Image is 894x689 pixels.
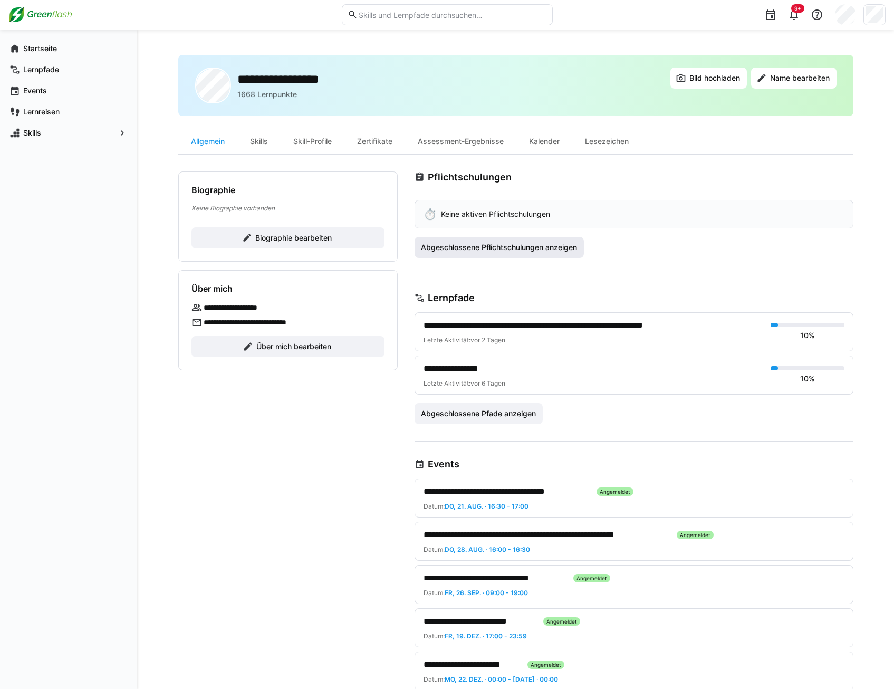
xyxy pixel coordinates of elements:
span: Bild hochladen [688,73,742,83]
span: vor 6 Tagen [470,379,505,387]
span: Angemeldet [600,489,630,495]
span: Fr, 26. Sep. · 09:00 - 19:00 [445,589,528,597]
span: Über mich bearbeiten [255,341,333,352]
div: Datum: [424,675,836,684]
span: Abgeschlossene Pflichtschulungen anzeigen [419,242,579,253]
p: 1668 Lernpunkte [237,89,297,100]
span: Fr, 19. Dez. · 17:00 - 23:59 [445,632,527,640]
span: Angemeldet [546,618,577,625]
div: Datum: [424,546,836,554]
div: Letzte Aktivität: [424,336,762,344]
div: 10% [800,374,815,384]
button: Abgeschlossene Pfade anzeigen [415,403,543,424]
span: vor 2 Tagen [470,336,505,344]
h4: Biographie [191,185,235,195]
button: Bild hochladen [670,68,747,89]
h3: Lernpfade [428,292,475,304]
h4: Über mich [191,283,233,294]
span: 9+ [794,5,801,12]
h3: Pflichtschulungen [428,171,512,183]
h3: Events [428,458,459,470]
button: Biographie bearbeiten [191,227,384,248]
div: 10% [800,330,815,341]
div: ⏱️ [424,209,437,219]
input: Skills und Lernpfade durchsuchen… [358,10,546,20]
p: Keine aktiven Pflichtschulungen [441,209,550,219]
span: Abgeschlossene Pfade anzeigen [419,408,537,419]
div: Skill-Profile [281,129,344,154]
p: Keine Biographie vorhanden [191,204,384,213]
div: Kalender [516,129,572,154]
span: Angemeldet [680,532,710,538]
span: Angemeldet [576,575,607,581]
button: Abgeschlossene Pflichtschulungen anzeigen [415,237,584,258]
span: Mo, 22. Dez. · 00:00 - [DATE] · 00:00 [445,675,558,683]
span: Name bearbeiten [768,73,831,83]
div: Datum: [424,502,836,511]
span: Do, 28. Aug. · 16:00 - 16:30 [445,546,530,553]
div: Datum: [424,589,836,597]
span: Do, 21. Aug. · 16:30 - 17:00 [445,502,528,510]
div: Allgemein [178,129,237,154]
div: Letzte Aktivität: [424,379,762,388]
div: Skills [237,129,281,154]
button: Name bearbeiten [751,68,837,89]
div: Assessment-Ergebnisse [405,129,516,154]
button: Über mich bearbeiten [191,336,384,357]
span: Biographie bearbeiten [254,233,333,243]
div: Lesezeichen [572,129,641,154]
div: Datum: [424,632,836,640]
span: Angemeldet [531,662,561,668]
div: Zertifikate [344,129,405,154]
